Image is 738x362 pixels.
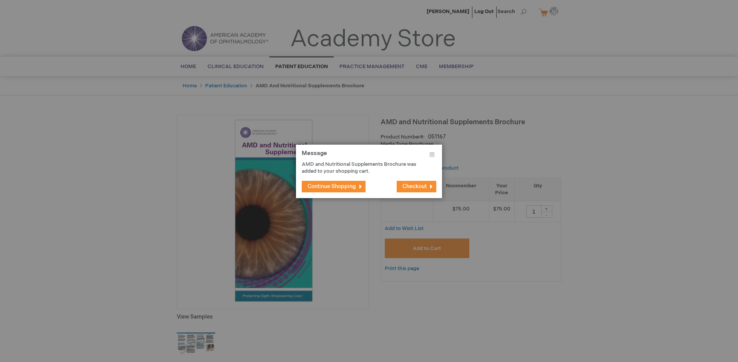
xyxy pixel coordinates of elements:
[302,150,436,161] h1: Message
[397,181,436,192] button: Checkout
[302,161,425,175] p: AMD and Nutritional Supplements Brochure was added to your shopping cart.
[307,183,356,190] span: Continue Shopping
[402,183,427,190] span: Checkout
[302,181,366,192] button: Continue Shopping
